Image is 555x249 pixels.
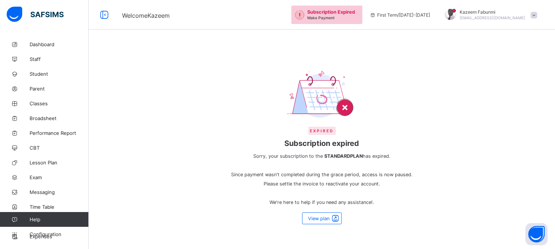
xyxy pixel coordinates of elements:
[228,139,416,148] span: Subscription expired
[295,10,304,20] img: outstanding-1.146d663e52f09953f639664a84e30106.svg
[30,160,89,166] span: Lesson Plan
[30,86,89,92] span: Parent
[30,189,89,195] span: Messaging
[287,70,357,119] img: expired-calendar.b2ede95de4b0fc63d738ed6e38433d8b.svg
[30,174,89,180] span: Exam
[228,151,416,207] span: Sorry, your subscription to the has expired. Since payment wasn't completed during the grace peri...
[370,12,430,18] span: session/term information
[30,145,89,151] span: CBT
[30,41,89,47] span: Dashboard
[307,16,335,20] span: Make Payment
[308,127,336,135] span: Expired
[122,12,170,19] span: Welcome Kazeem
[30,231,88,237] span: Configuration
[30,216,88,222] span: Help
[30,71,89,77] span: Student
[308,216,329,221] span: View plan
[437,9,541,21] div: KazeemFabunmi
[30,56,89,62] span: Staff
[30,100,89,106] span: Classes
[324,153,363,159] b: STANDARD PLAN
[460,9,525,15] span: Kazeem Fabunmi
[7,7,64,22] img: safsims
[460,16,525,20] span: [EMAIL_ADDRESS][DOMAIN_NAME]
[30,115,89,121] span: Broadsheet
[30,204,89,210] span: Time Table
[525,223,548,245] button: Open asap
[307,9,355,15] span: Subscription Expired
[30,130,89,136] span: Performance Report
